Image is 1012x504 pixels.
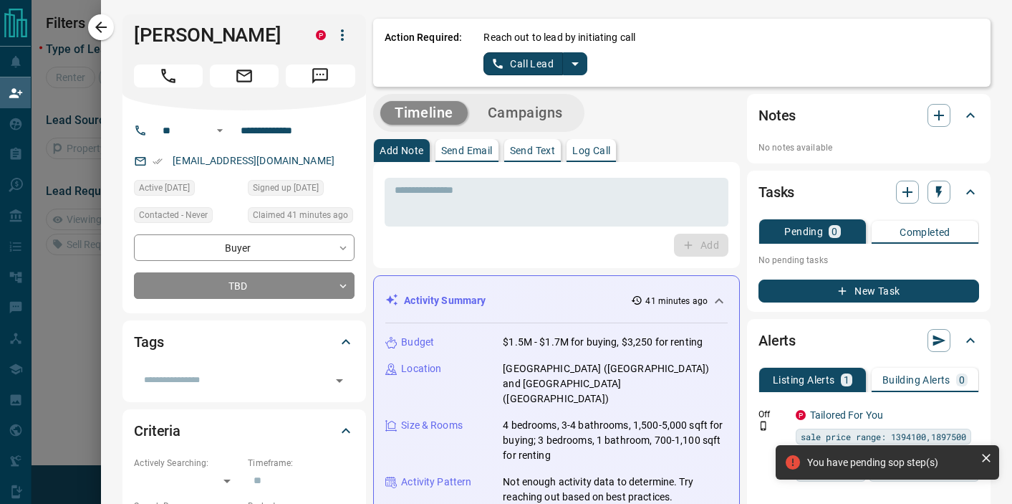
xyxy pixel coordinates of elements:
span: Message [286,65,355,87]
p: Send Email [441,146,493,156]
p: Location [401,361,441,376]
span: Active [DATE] [139,181,190,195]
span: sale price range: 1394100,1897500 [801,429,966,444]
svg: Push Notification Only [758,421,768,431]
h2: Tags [134,331,163,353]
p: Send Text [510,146,556,156]
div: Tue Oct 14 2025 [248,207,355,227]
p: 4 bedrooms, 3-4 bathrooms, 1,500-5,000 sqft for buying; 3 bedrooms, 1 bathroom, 700-1,100 sqft fo... [503,418,728,463]
div: Tags [134,325,355,359]
p: Size & Rooms [401,418,463,433]
div: Activity Summary41 minutes ago [385,287,728,314]
p: No pending tasks [758,249,979,271]
p: Building Alerts [882,375,950,385]
p: Activity Summary [404,293,486,308]
div: TBD [134,272,355,299]
p: No notes available [758,141,979,154]
a: [EMAIL_ADDRESS][DOMAIN_NAME] [173,155,334,166]
p: 0 [959,375,965,385]
p: Listing Alerts [773,375,835,385]
div: Tasks [758,175,979,209]
p: Reach out to lead by initiating call [483,30,635,45]
h2: Criteria [134,419,180,442]
div: Mon Oct 13 2025 [248,180,355,200]
div: Notes [758,98,979,133]
div: Criteria [134,414,355,448]
div: Mon Oct 13 2025 [134,180,241,200]
button: Open [211,122,228,139]
span: Email [210,65,279,87]
p: 0 [832,227,837,237]
p: Add Note [380,146,423,156]
a: Tailored For You [810,409,883,421]
div: Buyer [134,234,355,261]
p: Action Required: [385,30,462,75]
div: split button [483,52,587,75]
p: $1.5M - $1.7M for buying, $3,250 for renting [503,335,703,350]
div: property.ca [796,410,806,420]
div: Alerts [758,323,979,358]
button: New Task [758,280,979,303]
h1: [PERSON_NAME] [134,24,294,47]
div: You have pending sop step(s) [807,457,975,468]
svg: Email Verified [153,156,163,166]
button: Call Lead [483,52,563,75]
span: Signed up [DATE] [253,181,319,195]
span: Contacted - Never [139,208,208,222]
div: property.ca [316,30,326,40]
button: Timeline [380,101,468,125]
p: Timeframe: [248,457,355,470]
p: Log Call [572,146,610,156]
button: Open [329,371,350,391]
p: Pending [784,227,823,237]
p: Activity Pattern [401,475,471,490]
span: Call [134,65,203,87]
h2: Tasks [758,181,794,204]
h2: Notes [758,104,796,127]
p: Actively Searching: [134,457,241,470]
button: Campaigns [473,101,577,125]
p: Completed [900,227,950,237]
span: Claimed 41 minutes ago [253,208,348,222]
p: Off [758,408,787,421]
p: 1 [844,375,849,385]
p: [GEOGRAPHIC_DATA] ([GEOGRAPHIC_DATA]) and [GEOGRAPHIC_DATA] ([GEOGRAPHIC_DATA]) [503,361,728,406]
p: Budget [401,335,434,350]
h2: Alerts [758,329,796,352]
p: 41 minutes ago [645,295,708,308]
